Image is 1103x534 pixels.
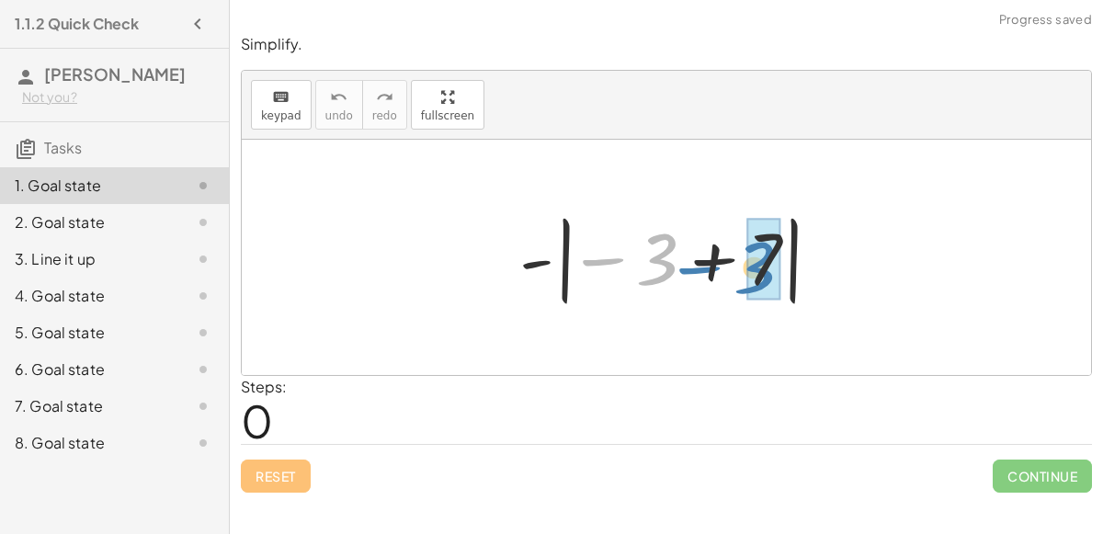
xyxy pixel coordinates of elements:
div: 4. Goal state [15,285,163,307]
i: Task not started. [192,248,214,270]
div: 6. Goal state [15,358,163,381]
div: 3. Line it up [15,248,163,270]
span: redo [372,109,397,122]
div: 8. Goal state [15,432,163,454]
i: keyboard [272,86,290,108]
span: 0 [241,392,273,449]
div: 5. Goal state [15,322,163,344]
span: keypad [261,109,301,122]
h4: 1.1.2 Quick Check [15,13,139,35]
label: Steps: [241,377,287,396]
span: [PERSON_NAME] [44,63,186,85]
span: Tasks [44,138,82,157]
i: undo [330,86,347,108]
button: undoundo [315,80,363,130]
div: Not you? [22,88,214,107]
i: Task not started. [192,211,214,233]
div: 2. Goal state [15,211,163,233]
i: Task not started. [192,322,214,344]
i: Task not started. [192,395,214,417]
div: 7. Goal state [15,395,163,417]
button: keyboardkeypad [251,80,312,130]
span: Progress saved [999,11,1092,29]
i: Task not started. [192,432,214,454]
i: Task not started. [192,175,214,197]
p: Simplify. [241,34,1092,55]
button: redoredo [362,80,407,130]
span: undo [325,109,353,122]
i: Task not started. [192,285,214,307]
i: redo [376,86,393,108]
i: Task not started. [192,358,214,381]
button: fullscreen [411,80,484,130]
div: 1. Goal state [15,175,163,197]
span: fullscreen [421,109,474,122]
